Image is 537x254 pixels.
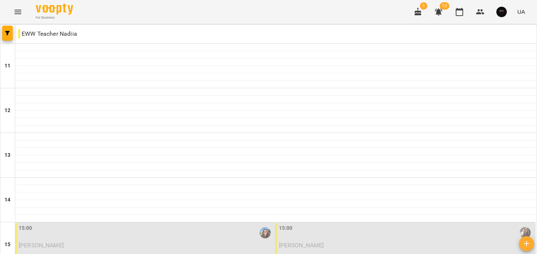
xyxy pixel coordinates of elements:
[36,15,73,20] span: For Business
[18,29,77,38] p: EWW Teacher Nadiia
[517,8,525,16] span: UA
[440,2,449,10] span: 12
[260,227,271,238] img: Верютіна Надія Вадимівна
[279,242,324,249] span: [PERSON_NAME]
[19,224,32,232] label: 15:00
[514,5,528,19] button: UA
[496,7,507,17] img: 5eed76f7bd5af536b626cea829a37ad3.jpg
[36,4,73,15] img: Voopty Logo
[4,241,10,249] h6: 15
[4,196,10,204] h6: 14
[9,3,27,21] button: Menu
[519,236,534,251] button: Створити урок
[279,224,293,232] label: 15:00
[19,242,64,249] span: [PERSON_NAME]
[420,2,427,10] span: 1
[4,107,10,115] h6: 12
[519,227,531,238] img: Бойко Олександра Вікторівна
[4,62,10,70] h6: 11
[4,151,10,159] h6: 13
